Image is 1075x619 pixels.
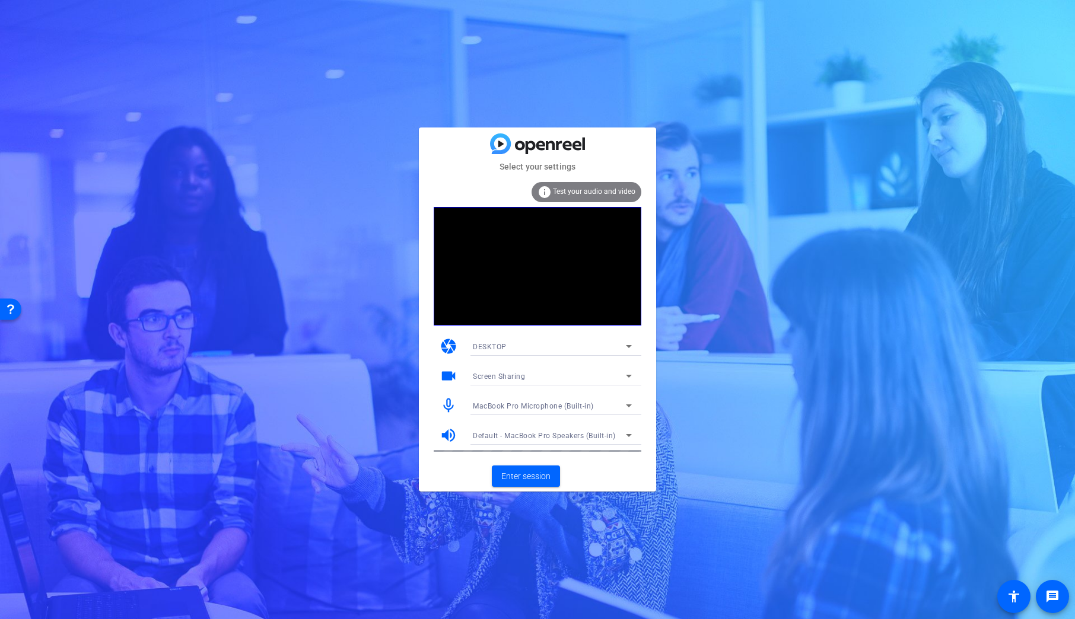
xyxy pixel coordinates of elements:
span: MacBook Pro Microphone (Built-in) [473,402,594,410]
img: blue-gradient.svg [490,133,585,154]
span: Enter session [501,470,551,483]
mat-icon: message [1045,589,1060,604]
mat-icon: mic_none [440,397,457,414]
button: Enter session [492,465,560,487]
span: Test your audio and video [553,187,635,196]
mat-icon: accessibility [1007,589,1021,604]
mat-icon: camera [440,337,457,355]
mat-card-subtitle: Select your settings [419,160,656,173]
span: DESKTOP [473,343,507,351]
mat-icon: info [537,185,552,199]
mat-icon: volume_up [440,426,457,444]
span: Screen Sharing [473,372,525,381]
span: Default - MacBook Pro Speakers (Built-in) [473,432,616,440]
mat-icon: videocam [440,367,457,385]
